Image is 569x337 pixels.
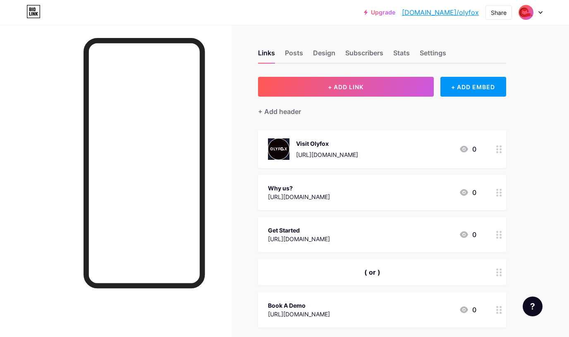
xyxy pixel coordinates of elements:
div: [URL][DOMAIN_NAME] [296,150,358,159]
div: [URL][DOMAIN_NAME] [268,235,330,243]
div: + ADD EMBED [440,77,506,97]
div: 0 [459,187,476,197]
div: Stats [393,48,410,63]
button: + ADD LINK [258,77,434,97]
div: 0 [459,305,476,315]
img: olyfox [518,5,534,20]
a: [DOMAIN_NAME]/olyfox [402,7,479,17]
div: Share [491,8,507,17]
div: Settings [420,48,446,63]
div: Get Started [268,226,330,235]
div: Design [313,48,335,63]
div: 0 [459,230,476,240]
div: Links [258,48,275,63]
div: [URL][DOMAIN_NAME] [268,310,330,318]
div: [URL][DOMAIN_NAME] [268,192,330,201]
img: Visit Olyfox [268,138,289,160]
div: Book A Demo [268,301,330,310]
div: 0 [459,144,476,154]
div: + Add header [258,107,301,116]
div: Posts [285,48,303,63]
div: Why us? [268,184,330,192]
div: ( or ) [268,267,476,277]
div: Subscribers [345,48,383,63]
a: Upgrade [364,9,395,16]
span: + ADD LINK [328,83,363,90]
div: Visit Olyfox [296,139,358,148]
